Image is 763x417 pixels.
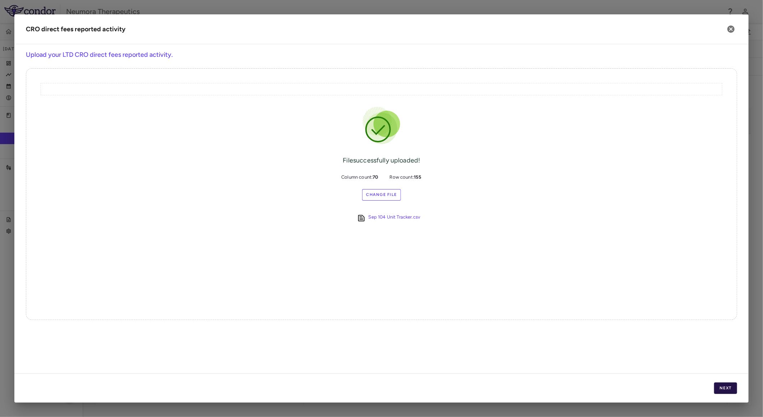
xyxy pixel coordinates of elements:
div: CRO direct fees reported activity [26,24,125,34]
button: Next [714,382,737,394]
span: Column count: [341,174,378,180]
b: 155 [414,174,421,180]
span: Row count: [390,174,422,180]
img: Success [360,104,403,147]
h6: Upload your LTD CRO direct fees reported activity. [26,50,737,60]
div: File successfully uploaded! [343,156,420,165]
b: 70 [373,174,378,180]
a: Sep 104 Unit Tracker.csv [369,214,421,223]
label: Change File [362,189,401,201]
